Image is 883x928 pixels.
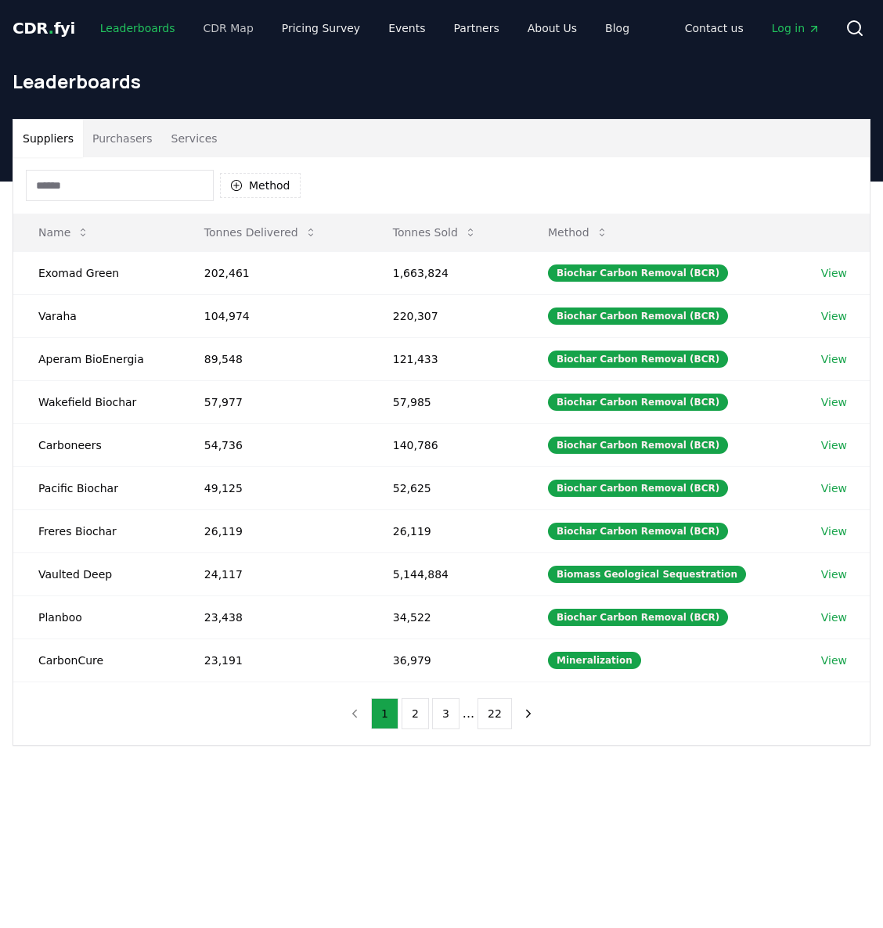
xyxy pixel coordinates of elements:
[88,14,642,42] nav: Main
[368,251,523,294] td: 1,663,824
[13,17,75,39] a: CDR.fyi
[179,509,368,552] td: 26,119
[368,552,523,595] td: 5,144,884
[368,337,523,380] td: 121,433
[179,380,368,423] td: 57,977
[13,638,179,682] td: CarbonCure
[26,217,102,248] button: Name
[548,351,728,368] div: Biochar Carbon Removal (BCR)
[179,251,368,294] td: 202,461
[672,14,756,42] a: Contact us
[179,595,368,638] td: 23,438
[13,509,179,552] td: Freres Biochar
[821,610,847,625] a: View
[548,566,746,583] div: Biomass Geological Sequestration
[463,704,474,723] li: ...
[368,380,523,423] td: 57,985
[821,480,847,496] a: View
[179,337,368,380] td: 89,548
[179,552,368,595] td: 24,117
[821,265,847,281] a: View
[220,173,301,198] button: Method
[402,698,429,729] button: 2
[548,437,728,454] div: Biochar Carbon Removal (BCR)
[192,217,330,248] button: Tonnes Delivered
[672,14,833,42] nav: Main
[368,509,523,552] td: 26,119
[821,351,847,367] a: View
[821,523,847,539] a: View
[432,698,460,729] button: 3
[548,523,728,540] div: Biochar Carbon Removal (BCR)
[13,466,179,509] td: Pacific Biochar
[548,264,728,282] div: Biochar Carbon Removal (BCR)
[368,423,523,466] td: 140,786
[821,394,847,410] a: View
[515,698,542,729] button: next page
[535,217,621,248] button: Method
[821,437,847,453] a: View
[179,466,368,509] td: 49,125
[269,14,373,42] a: Pricing Survey
[821,567,847,582] a: View
[13,595,179,638] td: Planboo
[179,423,368,466] td: 54,736
[13,337,179,380] td: Aperam BioEnergia
[371,698,398,729] button: 1
[13,19,75,38] span: CDR fyi
[515,14,589,42] a: About Us
[83,120,162,157] button: Purchasers
[548,609,728,626] div: Biochar Carbon Removal (BCR)
[368,595,523,638] td: 34,522
[368,638,523,682] td: 36,979
[13,120,83,157] button: Suppliers
[162,120,227,157] button: Services
[13,251,179,294] td: Exomad Green
[13,294,179,337] td: Varaha
[368,294,523,337] td: 220,307
[13,69,870,94] h1: Leaderboards
[548,480,728,497] div: Biochar Carbon Removal (BCR)
[191,14,266,42] a: CDR Map
[49,19,54,38] span: .
[821,308,847,324] a: View
[179,638,368,682] td: 23,191
[441,14,512,42] a: Partners
[13,423,179,466] td: Carboneers
[376,14,438,42] a: Events
[478,698,512,729] button: 22
[821,653,847,668] a: View
[548,652,641,669] div: Mineralization
[13,380,179,423] td: Wakefield Biochar
[548,394,728,411] div: Biochar Carbon Removal (BCR)
[368,466,523,509] td: 52,625
[179,294,368,337] td: 104,974
[593,14,642,42] a: Blog
[13,552,179,595] td: Vaulted Deep
[88,14,188,42] a: Leaderboards
[548,308,728,325] div: Biochar Carbon Removal (BCR)
[759,14,833,42] a: Log in
[380,217,489,248] button: Tonnes Sold
[772,20,820,36] span: Log in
